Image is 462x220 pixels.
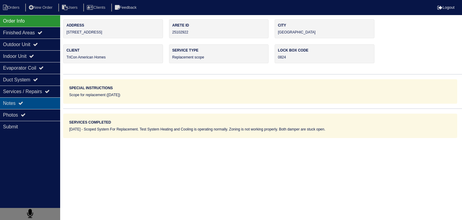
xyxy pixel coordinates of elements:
[63,19,163,38] div: [STREET_ADDRESS]
[58,4,82,12] li: Users
[69,92,451,98] div: Scope for replacement ([DATE])
[83,4,110,12] li: Clients
[111,4,141,12] li: Feedback
[172,48,266,53] label: Service Type
[69,127,451,132] div: [DATE] - Scoped System For Replacement. Test System Heating and Cooling is operating normally. Zo...
[169,19,269,38] div: 25102922
[275,19,374,38] div: [GEOGRAPHIC_DATA]
[437,5,454,10] a: Logout
[25,5,57,10] a: New Order
[58,5,82,10] a: Users
[275,44,374,63] div: 0824
[172,23,266,28] label: Arete ID
[278,48,371,53] label: Lock box code
[83,5,110,10] a: Clients
[69,120,111,125] label: Services Completed
[69,85,113,91] label: Special Instructions
[25,4,57,12] li: New Order
[66,48,160,53] label: Client
[63,44,163,63] div: TriCon American Homes
[278,23,371,28] label: City
[66,23,160,28] label: Address
[169,44,269,63] div: Replacement scope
